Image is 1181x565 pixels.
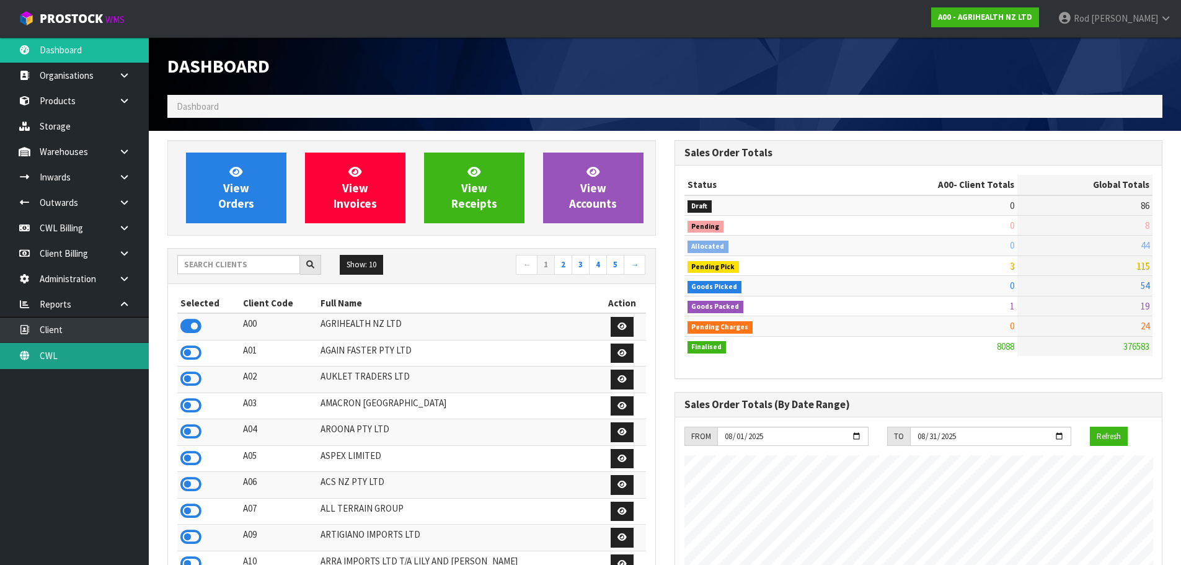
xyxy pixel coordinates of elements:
[1017,175,1152,195] th: Global Totals
[624,255,645,275] a: →
[688,301,744,313] span: Goods Packed
[1091,12,1158,24] span: [PERSON_NAME]
[317,393,598,419] td: AMACRON [GEOGRAPHIC_DATA]
[1123,340,1149,352] span: 376583
[606,255,624,275] a: 5
[589,255,607,275] a: 4
[599,293,646,313] th: Action
[1010,200,1014,211] span: 0
[240,525,318,551] td: A09
[1010,280,1014,291] span: 0
[240,393,318,419] td: A03
[1010,260,1014,272] span: 3
[167,54,270,78] span: Dashboard
[569,164,617,211] span: View Accounts
[516,255,537,275] a: ←
[543,153,644,223] a: ViewAccounts
[240,498,318,525] td: A07
[218,164,254,211] span: View Orders
[688,321,753,334] span: Pending Charges
[1074,12,1089,24] span: Rod
[1141,280,1149,291] span: 54
[421,255,646,277] nav: Page navigation
[317,472,598,499] td: ACS NZ PTY LTD
[240,293,318,313] th: Client Code
[1010,300,1014,312] span: 1
[688,200,712,213] span: Draft
[317,293,598,313] th: Full Name
[317,498,598,525] td: ALL TERRAIN GROUP
[688,241,729,253] span: Allocated
[317,313,598,340] td: AGRIHEALTH NZ LTD
[240,445,318,472] td: A05
[554,255,572,275] a: 2
[105,14,125,25] small: WMS
[424,153,524,223] a: ViewReceipts
[1141,239,1149,251] span: 44
[240,313,318,340] td: A00
[1145,220,1149,231] span: 8
[938,12,1032,22] strong: A00 - AGRIHEALTH NZ LTD
[1010,320,1014,332] span: 0
[186,153,286,223] a: ViewOrders
[997,340,1014,352] span: 8088
[19,11,34,26] img: cube-alt.png
[451,164,497,211] span: View Receipts
[305,153,405,223] a: ViewInvoices
[317,419,598,446] td: AROONA PTY LTD
[177,255,300,274] input: Search clients
[340,255,383,275] button: Show: 10
[688,221,724,233] span: Pending
[684,427,717,447] div: FROM
[537,255,555,275] a: 1
[572,255,590,275] a: 3
[240,367,318,393] td: A02
[1141,300,1149,312] span: 19
[1010,220,1014,231] span: 0
[684,175,839,195] th: Status
[1141,320,1149,332] span: 24
[684,399,1153,411] h3: Sales Order Totals (By Date Range)
[1141,200,1149,211] span: 86
[240,472,318,499] td: A06
[688,261,740,274] span: Pending Pick
[317,445,598,472] td: ASPEX LIMITED
[887,427,910,447] div: TO
[317,367,598,393] td: AUKLET TRADERS LTD
[684,147,1153,159] h3: Sales Order Totals
[240,340,318,367] td: A01
[938,179,953,190] span: A00
[177,293,240,313] th: Selected
[839,175,1017,195] th: - Client Totals
[40,11,103,27] span: ProStock
[1136,260,1149,272] span: 115
[688,281,742,293] span: Goods Picked
[177,100,219,112] span: Dashboard
[688,341,727,354] span: Finalised
[317,340,598,367] td: AGAIN FASTER PTY LTD
[931,7,1039,27] a: A00 - AGRIHEALTH NZ LTD
[317,525,598,551] td: ARTIGIANO IMPORTS LTD
[1090,427,1128,447] button: Refresh
[334,164,377,211] span: View Invoices
[240,419,318,446] td: A04
[1010,239,1014,251] span: 0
